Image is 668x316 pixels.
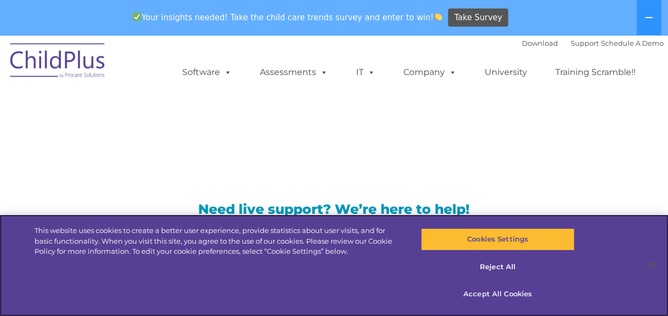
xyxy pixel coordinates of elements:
font: | [522,39,664,47]
button: Accept All Cookies [421,283,574,305]
a: University [474,62,538,83]
button: Reject All [421,256,574,278]
span: Take Survey [454,9,502,27]
a: Download [522,39,558,47]
span: LiveSupport with SplashTop [13,112,410,144]
img: 👏 [434,13,442,21]
a: Training Scramble!! [545,62,646,83]
button: Cookies Settings [421,228,574,251]
a: Schedule A Demo [601,39,664,47]
h3: Need live support? We’re here to help! [122,203,546,216]
div: This website uses cookies to create a better user experience, provide statistics about user visit... [35,226,401,257]
a: Company [393,62,467,83]
a: Support [571,39,599,47]
button: Close [639,253,663,276]
img: ✅ [133,13,141,21]
a: Assessments [249,62,339,83]
a: Take Survey [448,9,508,27]
a: IT [345,62,386,83]
a: Software [172,62,242,83]
img: ChildPlus by Procare Solutions [5,36,111,89]
span: Your insights needed! Take the child care trends survey and enter to win! [129,7,447,28]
